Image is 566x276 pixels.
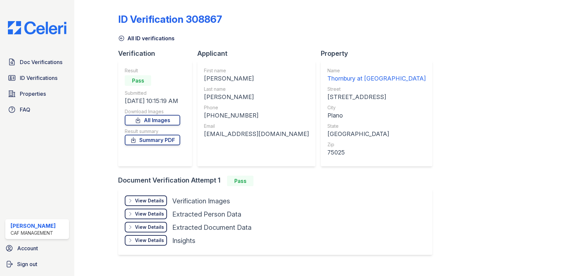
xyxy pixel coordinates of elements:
a: Sign out [3,258,72,271]
a: Account [3,242,72,255]
div: [PERSON_NAME] [11,222,56,230]
div: [PERSON_NAME] [204,92,309,102]
div: [GEOGRAPHIC_DATA] [327,129,426,139]
div: Insights [172,236,195,245]
div: [PHONE_NUMBER] [204,111,309,120]
div: CAF Management [11,230,56,236]
a: Name Thornbury at [GEOGRAPHIC_DATA] [327,67,426,83]
a: FAQ [5,103,69,116]
div: View Details [135,224,164,230]
img: CE_Logo_Blue-a8612792a0a2168367f1c8372b55b34899dd931a85d93a1a3d3e32e68fde9ad4.png [3,21,72,34]
div: Street [327,86,426,92]
div: Last name [204,86,309,92]
div: Email [204,123,309,129]
div: Result summary [125,128,180,135]
span: Sign out [17,260,37,268]
div: Verification Images [172,196,230,206]
div: Name [327,67,426,74]
a: ID Verifications [5,71,69,85]
div: Verification [118,49,197,58]
div: Property [321,49,438,58]
a: Properties [5,87,69,100]
span: FAQ [20,106,30,114]
div: [EMAIL_ADDRESS][DOMAIN_NAME] [204,129,309,139]
div: View Details [135,211,164,217]
div: Extracted Person Data [172,210,241,219]
a: All Images [125,115,180,125]
span: Account [17,244,38,252]
span: Properties [20,90,46,98]
div: Document Verification Attempt 1 [118,176,438,186]
div: ID Verification 308867 [118,13,222,25]
div: View Details [135,237,164,244]
div: [STREET_ADDRESS] [327,92,426,102]
div: [PERSON_NAME] [204,74,309,83]
a: Summary PDF [125,135,180,145]
div: 75025 [327,148,426,157]
div: City [327,104,426,111]
div: Plano [327,111,426,120]
div: State [327,123,426,129]
div: Submitted [125,90,180,96]
div: Result [125,67,180,74]
a: All ID verifications [118,34,175,42]
div: Thornbury at [GEOGRAPHIC_DATA] [327,74,426,83]
div: First name [204,67,309,74]
div: Zip [327,141,426,148]
div: [DATE] 10:15:19 AM [125,96,180,106]
div: Pass [125,75,151,86]
span: ID Verifications [20,74,57,82]
div: Applicant [197,49,321,58]
a: Doc Verifications [5,55,69,69]
div: Pass [227,176,253,186]
div: Download Images [125,108,180,115]
div: Phone [204,104,309,111]
div: View Details [135,197,164,204]
div: Extracted Document Data [172,223,251,232]
span: Doc Verifications [20,58,62,66]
